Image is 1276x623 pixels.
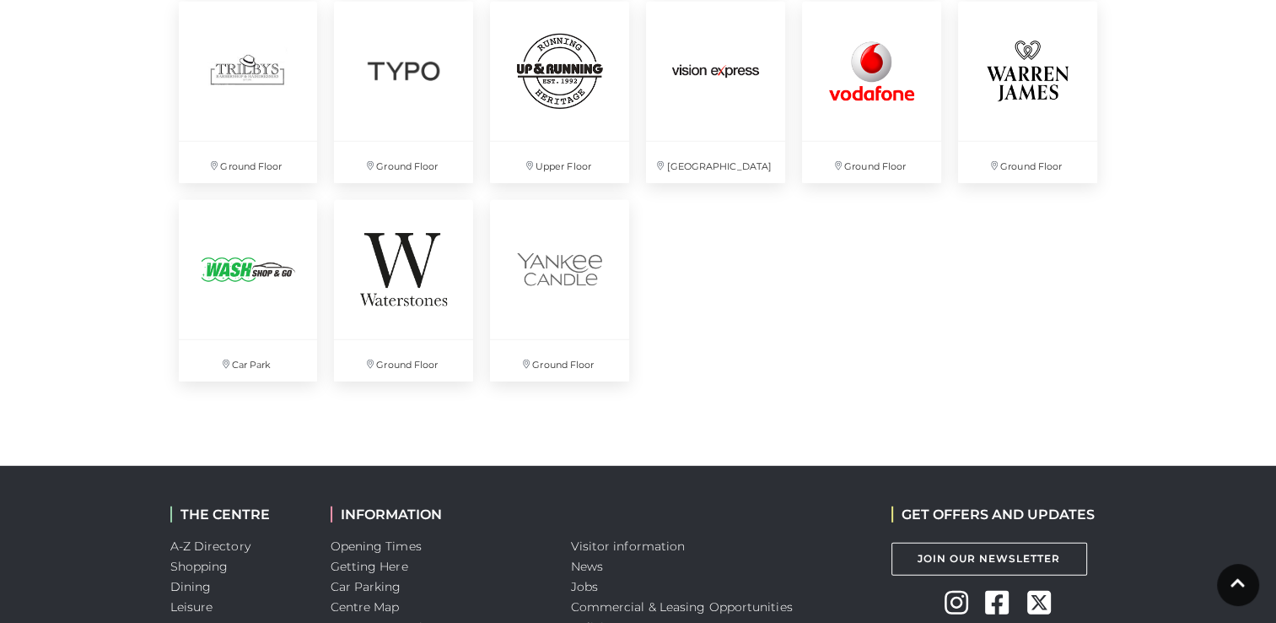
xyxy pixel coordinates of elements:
[490,340,629,382] p: Ground Floor
[170,559,229,574] a: Shopping
[170,599,213,615] a: Leisure
[331,507,546,523] h2: INFORMATION
[334,340,473,382] p: Ground Floor
[179,340,318,382] p: Car Park
[802,142,941,183] p: Ground Floor
[331,539,422,554] a: Opening Times
[891,507,1095,523] h2: GET OFFERS AND UPDATES
[571,579,598,594] a: Jobs
[331,579,401,594] a: Car Parking
[331,559,408,574] a: Getting Here
[891,543,1087,576] a: Join Our Newsletter
[646,142,785,183] p: [GEOGRAPHIC_DATA]
[170,579,212,594] a: Dining
[170,192,326,390] a: Wash Shop and Go, Basingstoke, Festival Place, Hampshire Car Park
[179,142,318,183] p: Ground Floor
[571,599,793,615] a: Commercial & Leasing Opportunities
[179,200,318,339] img: Wash Shop and Go, Basingstoke, Festival Place, Hampshire
[490,142,629,183] p: Upper Floor
[170,507,305,523] h2: THE CENTRE
[334,142,473,183] p: Ground Floor
[482,192,638,390] a: Ground Floor
[490,2,629,141] img: Up & Running at Festival Place
[326,192,482,390] a: Ground Floor
[958,142,1097,183] p: Ground Floor
[170,539,250,554] a: A-Z Directory
[571,559,603,574] a: News
[331,599,400,615] a: Centre Map
[571,539,686,554] a: Visitor information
